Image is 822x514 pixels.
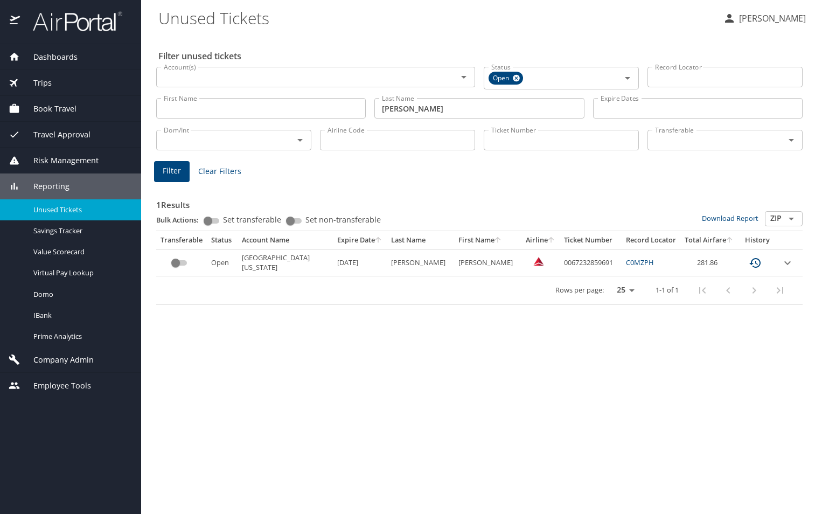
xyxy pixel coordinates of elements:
[620,71,635,86] button: Open
[784,211,799,226] button: Open
[156,192,803,211] h3: 1 Results
[33,268,128,278] span: Virtual Pay Lookup
[736,12,806,25] p: [PERSON_NAME]
[33,226,128,236] span: Savings Tracker
[20,77,52,89] span: Trips
[333,231,387,249] th: Expire Date
[20,51,78,63] span: Dashboards
[20,103,76,115] span: Book Travel
[560,231,622,249] th: Ticket Number
[521,231,560,249] th: Airline
[207,231,238,249] th: Status
[494,237,502,244] button: sort
[656,287,679,294] p: 1-1 of 1
[223,216,281,224] span: Set transferable
[456,70,471,85] button: Open
[163,164,181,178] span: Filter
[33,205,128,215] span: Unused Tickets
[622,231,680,249] th: Record Locator
[454,231,521,249] th: First Name
[194,162,246,182] button: Clear Filters
[375,237,382,244] button: sort
[533,256,544,267] img: Delta Airlines
[33,310,128,321] span: IBank
[680,231,738,249] th: Total Airfare
[333,249,387,276] td: [DATE]
[560,249,622,276] td: 0067232859691
[20,180,69,192] span: Reporting
[387,231,454,249] th: Last Name
[238,231,333,249] th: Account Name
[238,249,333,276] td: [GEOGRAPHIC_DATA][US_STATE]
[454,249,521,276] td: [PERSON_NAME]
[20,129,90,141] span: Travel Approval
[784,133,799,148] button: Open
[21,11,122,32] img: airportal-logo.png
[161,235,203,245] div: Transferable
[10,11,21,32] img: icon-airportal.png
[20,380,91,392] span: Employee Tools
[489,73,516,84] span: Open
[626,258,653,267] a: C0MZPH
[33,247,128,257] span: Value Scorecard
[154,161,190,182] button: Filter
[156,231,803,305] table: custom pagination table
[20,155,99,166] span: Risk Management
[489,72,523,85] div: Open
[719,9,810,28] button: [PERSON_NAME]
[548,237,555,244] button: sort
[33,289,128,300] span: Domo
[33,331,128,342] span: Prime Analytics
[156,215,207,225] p: Bulk Actions:
[680,249,738,276] td: 281.86
[207,249,238,276] td: Open
[198,165,241,178] span: Clear Filters
[387,249,454,276] td: [PERSON_NAME]
[158,1,714,34] h1: Unused Tickets
[608,282,638,298] select: rows per page
[158,47,805,65] h2: Filter unused tickets
[555,287,604,294] p: Rows per page:
[305,216,381,224] span: Set non-transferable
[726,237,734,244] button: sort
[738,231,777,249] th: History
[292,133,308,148] button: Open
[702,213,758,223] a: Download Report
[20,354,94,366] span: Company Admin
[781,256,794,269] button: expand row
